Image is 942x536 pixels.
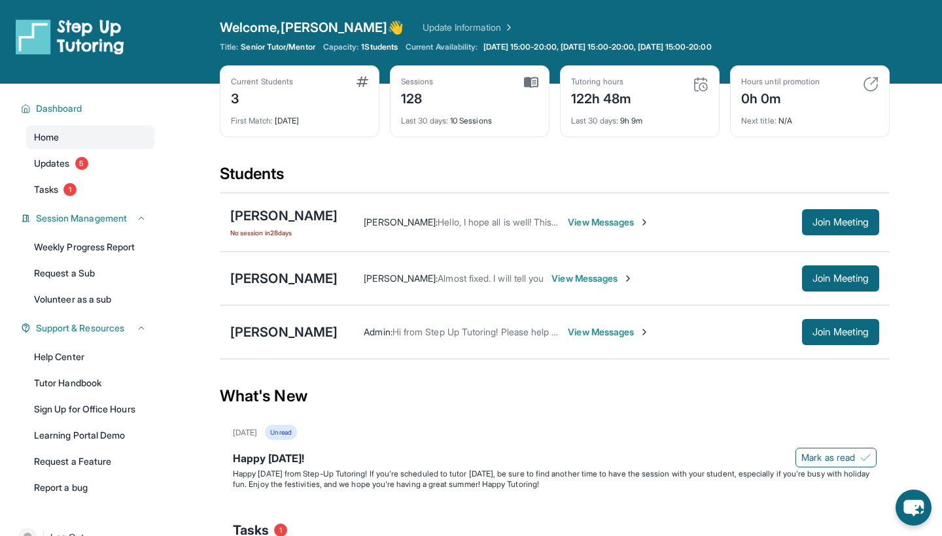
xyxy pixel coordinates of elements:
img: Chevron Right [501,21,514,34]
div: [PERSON_NAME] [230,269,338,288]
span: Last 30 days : [401,116,448,126]
a: Sign Up for Office Hours [26,397,154,421]
img: card [693,76,708,92]
button: Support & Resources [31,322,147,335]
div: Hours until promotion [741,76,820,87]
div: [DATE] [231,108,368,126]
span: Home [34,131,59,144]
div: 9h 9m [571,108,708,126]
span: Updates [34,157,70,170]
img: Chevron-Right [639,327,650,337]
span: Next title : [741,116,776,126]
div: Sessions [401,76,434,87]
span: Dashboard [36,102,82,115]
a: [DATE] 15:00-20:00, [DATE] 15:00-20:00, [DATE] 15:00-20:00 [481,42,714,52]
span: Session Management [36,212,127,225]
span: 5 [75,157,88,170]
span: Senior Tutor/Mentor [241,42,315,52]
button: Join Meeting [802,209,879,235]
a: Report a bug [26,476,154,499]
div: 128 [401,87,434,108]
img: Chevron-Right [639,217,650,227]
span: View Messages [551,272,633,285]
span: Join Meeting [812,328,869,336]
a: Updates5 [26,152,154,175]
div: [DATE] [233,427,257,438]
button: chat-button [896,490,932,526]
img: logo [16,18,124,55]
a: Tutor Handbook [26,371,154,395]
div: Tutoring hours [571,76,632,87]
button: Join Meeting [802,265,879,292]
div: 122h 48m [571,87,632,108]
span: Title: [220,42,238,52]
a: Help Center [26,345,154,369]
a: Request a Sub [26,261,154,285]
span: [PERSON_NAME] : [364,273,438,284]
span: No session in 28 days [230,227,338,238]
span: Capacity: [323,42,359,52]
a: Weekly Progress Report [26,235,154,259]
span: Tasks [34,183,58,196]
div: N/A [741,108,879,126]
p: Happy [DATE] from Step-Up Tutoring! If you're scheduled to tutor [DATE], be sure to find another ... [233,469,877,490]
a: Tasks1 [26,178,154,201]
div: [PERSON_NAME] [230,207,338,225]
span: Almost fixed. I will tell you [438,273,544,284]
img: card [357,76,368,87]
div: Unread [265,425,296,440]
button: Dashboard [31,102,147,115]
div: Happy [DATE]! [233,450,877,469]
span: Join Meeting [812,275,869,282]
span: Support & Resources [36,322,124,335]
span: View Messages [568,216,650,229]
a: Request a Feature [26,450,154,473]
span: 1 Students [361,42,398,52]
button: Mark as read [795,448,877,467]
a: Home [26,126,154,149]
span: [PERSON_NAME] : [364,216,438,227]
a: Learning Portal Demo [26,424,154,447]
div: Current Students [231,76,293,87]
div: What's New [220,367,890,425]
a: Volunteer as a sub [26,288,154,311]
span: 1 [63,183,77,196]
button: Session Management [31,212,147,225]
div: Students [220,163,890,192]
img: Chevron-Right [623,273,633,284]
div: 10 Sessions [401,108,538,126]
span: Welcome, [PERSON_NAME] 👋 [220,18,404,37]
img: card [863,76,879,92]
span: Current Availability: [406,42,478,52]
div: [PERSON_NAME] [230,323,338,341]
span: View Messages [568,326,650,339]
button: Join Meeting [802,319,879,345]
span: [DATE] 15:00-20:00, [DATE] 15:00-20:00, [DATE] 15:00-20:00 [483,42,712,52]
img: card [524,76,538,88]
span: First Match : [231,116,273,126]
span: Join Meeting [812,218,869,226]
span: Last 30 days : [571,116,618,126]
span: Admin : [364,326,392,337]
div: 0h 0m [741,87,820,108]
span: Mark as read [801,451,855,464]
a: Update Information [423,21,514,34]
div: 3 [231,87,293,108]
img: Mark as read [860,452,871,463]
